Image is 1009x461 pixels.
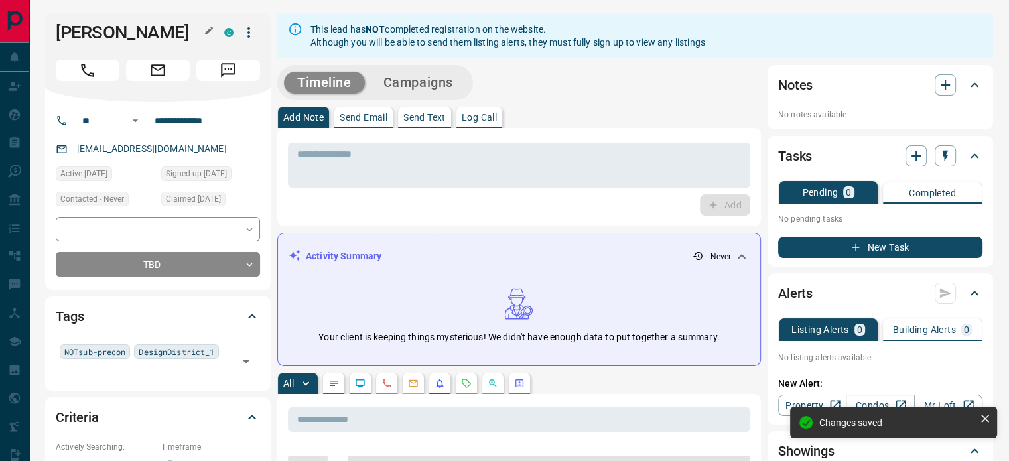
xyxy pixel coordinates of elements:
[318,330,719,344] p: Your client is keeping things mysterious! We didn't have enough data to put together a summary.
[403,113,446,122] p: Send Text
[909,188,956,198] p: Completed
[778,109,982,121] p: No notes available
[462,113,497,122] p: Log Call
[778,74,813,96] h2: Notes
[56,300,260,332] div: Tags
[778,277,982,309] div: Alerts
[224,28,234,37] div: condos.ca
[166,167,227,180] span: Signed up [DATE]
[161,192,260,210] div: Tue Oct 12 2021
[819,417,975,428] div: Changes saved
[289,244,750,269] div: Activity Summary- Never
[964,325,969,334] p: 0
[706,251,731,263] p: - Never
[166,192,221,206] span: Claimed [DATE]
[893,325,956,334] p: Building Alerts
[778,140,982,172] div: Tasks
[56,441,155,453] p: Actively Searching:
[370,72,466,94] button: Campaigns
[56,306,84,327] h2: Tags
[328,378,339,389] svg: Notes
[778,237,982,258] button: New Task
[778,69,982,101] div: Notes
[366,24,385,34] strong: NOT
[77,143,227,154] a: [EMAIL_ADDRESS][DOMAIN_NAME]
[127,113,143,129] button: Open
[802,188,838,197] p: Pending
[778,395,846,416] a: Property
[56,407,99,428] h2: Criteria
[56,22,204,43] h1: [PERSON_NAME]
[283,379,294,388] p: All
[56,252,260,277] div: TBD
[857,325,862,334] p: 0
[914,395,982,416] a: Mr.Loft
[381,378,392,389] svg: Calls
[355,378,366,389] svg: Lead Browsing Activity
[161,166,260,185] div: Tue Oct 12 2021
[283,113,324,122] p: Add Note
[778,352,982,363] p: No listing alerts available
[139,345,214,358] span: DesignDistrict_1
[56,401,260,433] div: Criteria
[846,395,914,416] a: Condos
[161,441,260,453] p: Timeframe:
[60,192,124,206] span: Contacted - Never
[126,60,190,81] span: Email
[56,60,119,81] span: Call
[514,378,525,389] svg: Agent Actions
[778,377,982,391] p: New Alert:
[60,167,107,180] span: Active [DATE]
[846,188,851,197] p: 0
[237,352,255,371] button: Open
[778,145,812,166] h2: Tasks
[488,378,498,389] svg: Opportunities
[461,378,472,389] svg: Requests
[435,378,445,389] svg: Listing Alerts
[56,166,155,185] div: Tue Oct 12 2021
[340,113,387,122] p: Send Email
[791,325,849,334] p: Listing Alerts
[196,60,260,81] span: Message
[778,209,982,229] p: No pending tasks
[778,283,813,304] h2: Alerts
[306,249,381,263] p: Activity Summary
[408,378,419,389] svg: Emails
[310,17,705,54] div: This lead has completed registration on the website. Although you will be able to send them listi...
[64,345,125,358] span: NOTsub-precon
[284,72,365,94] button: Timeline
